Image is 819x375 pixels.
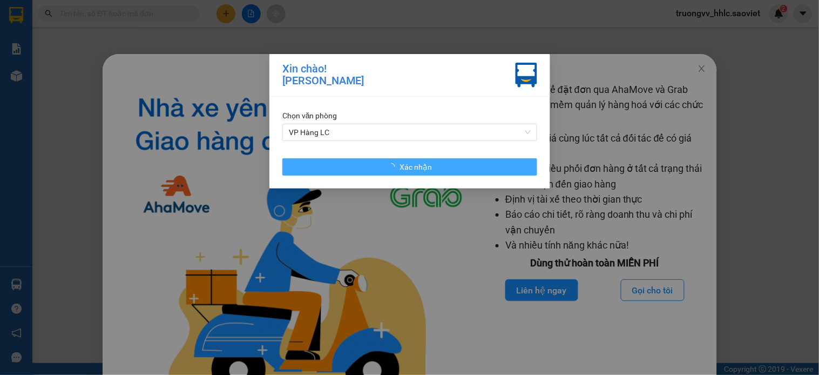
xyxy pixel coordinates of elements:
[400,161,432,173] span: Xác nhận
[282,110,537,122] div: Chọn văn phòng
[282,158,537,176] button: Xác nhận
[289,124,531,140] span: VP Hàng LC
[388,163,400,171] span: loading
[282,63,364,88] div: Xin chào! [PERSON_NAME]
[516,63,537,88] img: vxr-icon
